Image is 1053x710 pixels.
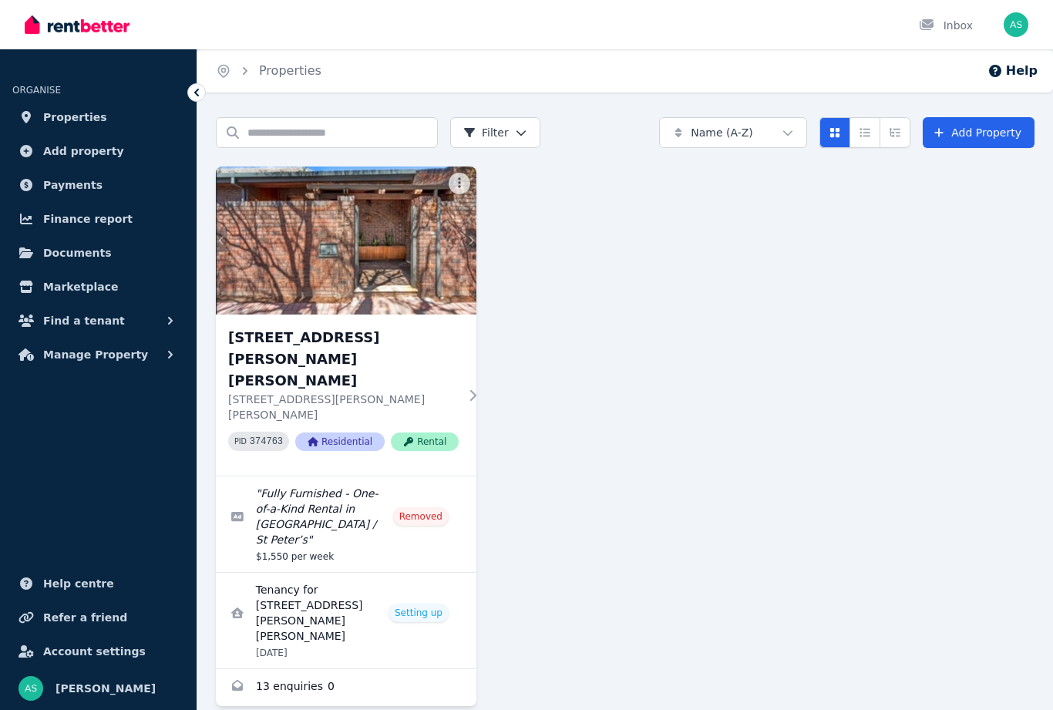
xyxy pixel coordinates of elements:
span: Residential [295,432,385,451]
a: 15 Lambert Rd, Joslin[STREET_ADDRESS][PERSON_NAME][PERSON_NAME][STREET_ADDRESS][PERSON_NAME][PERS... [216,167,476,476]
nav: Breadcrumb [197,49,340,93]
a: Refer a friend [12,602,184,633]
a: View details for Tenancy for 15 Lambert Rd, Joslin [216,573,476,668]
span: Find a tenant [43,311,125,330]
p: [STREET_ADDRESS][PERSON_NAME][PERSON_NAME] [228,392,459,422]
div: View options [819,117,910,148]
span: Manage Property [43,345,148,364]
span: Filter [463,125,509,140]
button: Find a tenant [12,305,184,336]
span: Payments [43,176,103,194]
span: [PERSON_NAME] [56,679,156,698]
span: Marketplace [43,278,118,296]
a: Properties [259,63,321,78]
a: Edit listing: Fully Furnished - One-of-a-Kind Rental in Joslin / St Peter’s [216,476,476,572]
a: Documents [12,237,184,268]
button: Name (A-Z) [659,117,807,148]
a: Help centre [12,568,184,599]
a: Properties [12,102,184,133]
img: Arthur Stansfield [1004,12,1028,37]
span: Add property [43,142,124,160]
span: Properties [43,108,107,126]
span: Documents [43,244,112,262]
img: RentBetter [25,13,130,36]
span: Account settings [43,642,146,661]
a: Enquiries for 15 Lambert Rd, Joslin [216,669,476,706]
small: PID [234,437,247,446]
span: Name (A-Z) [691,125,753,140]
button: Help [987,62,1038,80]
button: Card view [819,117,850,148]
a: Account settings [12,636,184,667]
span: Refer a friend [43,608,127,627]
button: Manage Property [12,339,184,370]
a: Marketplace [12,271,184,302]
button: Compact list view [849,117,880,148]
span: ORGANISE [12,85,61,96]
a: Add Property [923,117,1034,148]
code: 374763 [250,436,283,447]
img: Arthur Stansfield [19,676,43,701]
button: Filter [450,117,540,148]
div: Inbox [919,18,973,33]
span: Rental [391,432,459,451]
button: More options [449,173,470,194]
a: Finance report [12,204,184,234]
span: Help centre [43,574,114,593]
h3: [STREET_ADDRESS][PERSON_NAME][PERSON_NAME] [228,327,459,392]
img: 15 Lambert Rd, Joslin [216,167,476,315]
a: Payments [12,170,184,200]
span: Finance report [43,210,133,228]
button: Expanded list view [880,117,910,148]
a: Add property [12,136,184,167]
